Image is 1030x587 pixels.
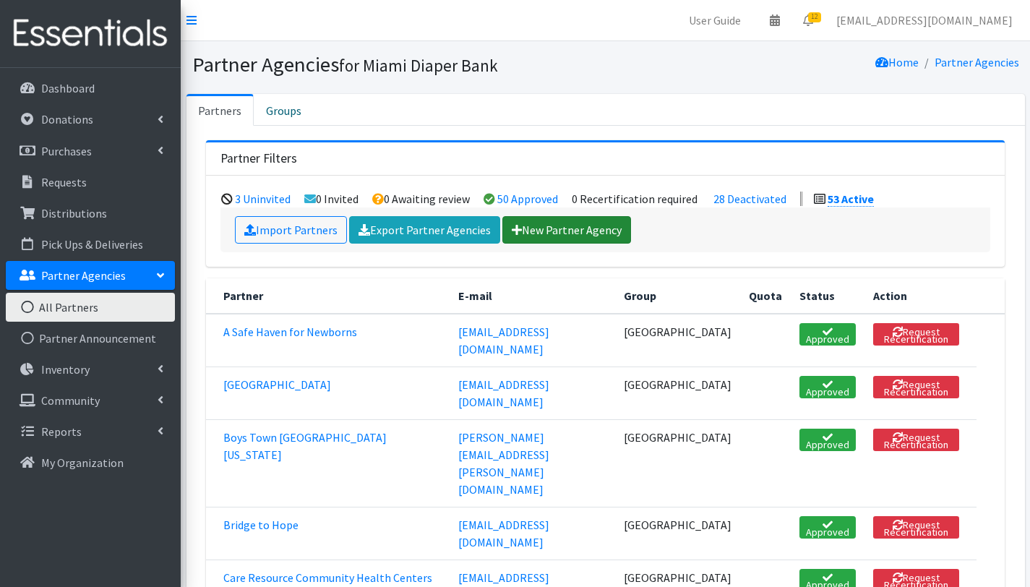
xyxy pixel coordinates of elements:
[235,216,347,244] a: Import Partners
[6,168,175,197] a: Requests
[935,55,1019,69] a: Partner Agencies
[808,12,821,22] span: 12
[615,314,740,367] td: [GEOGRAPHIC_DATA]
[615,419,740,507] td: [GEOGRAPHIC_DATA]
[615,507,740,560] td: [GEOGRAPHIC_DATA]
[875,55,919,69] a: Home
[41,393,100,408] p: Community
[6,230,175,259] a: Pick Ups & Deliveries
[41,237,143,252] p: Pick Ups & Deliveries
[873,376,959,398] button: Request Recertification
[223,430,387,462] a: Boys Town [GEOGRAPHIC_DATA][US_STATE]
[615,367,740,419] td: [GEOGRAPHIC_DATA]
[873,516,959,539] button: Request Recertification
[223,518,299,532] a: Bridge to Hope
[192,52,601,77] h1: Partner Agencies
[791,278,864,314] th: Status
[864,278,977,314] th: Action
[799,516,856,539] a: Approved
[220,151,297,166] h3: Partner Filters
[677,6,752,35] a: User Guide
[339,55,498,76] small: for Miami Diaper Bank
[6,9,175,58] img: HumanEssentials
[186,94,254,126] a: Partners
[41,268,126,283] p: Partner Agencies
[825,6,1024,35] a: [EMAIL_ADDRESS][DOMAIN_NAME]
[791,6,825,35] a: 12
[6,261,175,290] a: Partner Agencies
[41,424,82,439] p: Reports
[458,430,549,497] a: [PERSON_NAME][EMAIL_ADDRESS][PERSON_NAME][DOMAIN_NAME]
[6,324,175,353] a: Partner Announcement
[41,455,124,470] p: My Organization
[615,278,740,314] th: Group
[304,192,359,206] li: 0 Invited
[828,192,874,207] a: 53 Active
[458,377,549,409] a: [EMAIL_ADDRESS][DOMAIN_NAME]
[6,293,175,322] a: All Partners
[41,81,95,95] p: Dashboard
[223,325,357,339] a: A Safe Haven for Newborns
[873,323,959,346] button: Request Recertification
[873,429,959,451] button: Request Recertification
[6,448,175,477] a: My Organization
[372,192,470,206] li: 0 Awaiting review
[223,377,331,392] a: [GEOGRAPHIC_DATA]
[41,362,90,377] p: Inventory
[6,105,175,134] a: Donations
[6,355,175,384] a: Inventory
[497,192,558,206] a: 50 Approved
[254,94,314,126] a: Groups
[6,417,175,446] a: Reports
[713,192,786,206] a: 28 Deactivated
[502,216,631,244] a: New Partner Agency
[799,429,856,451] a: Approved
[740,278,791,314] th: Quota
[41,175,87,189] p: Requests
[41,144,92,158] p: Purchases
[41,206,107,220] p: Distributions
[6,199,175,228] a: Distributions
[235,192,291,206] a: 3 Uninvited
[6,137,175,166] a: Purchases
[41,112,93,127] p: Donations
[206,278,450,314] th: Partner
[458,518,549,549] a: [EMAIL_ADDRESS][DOMAIN_NAME]
[6,74,175,103] a: Dashboard
[450,278,616,314] th: E-mail
[349,216,500,244] a: Export Partner Agencies
[799,376,856,398] a: Approved
[6,386,175,415] a: Community
[572,192,698,206] li: 0 Recertification required
[458,325,549,356] a: [EMAIL_ADDRESS][DOMAIN_NAME]
[799,323,856,346] a: Approved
